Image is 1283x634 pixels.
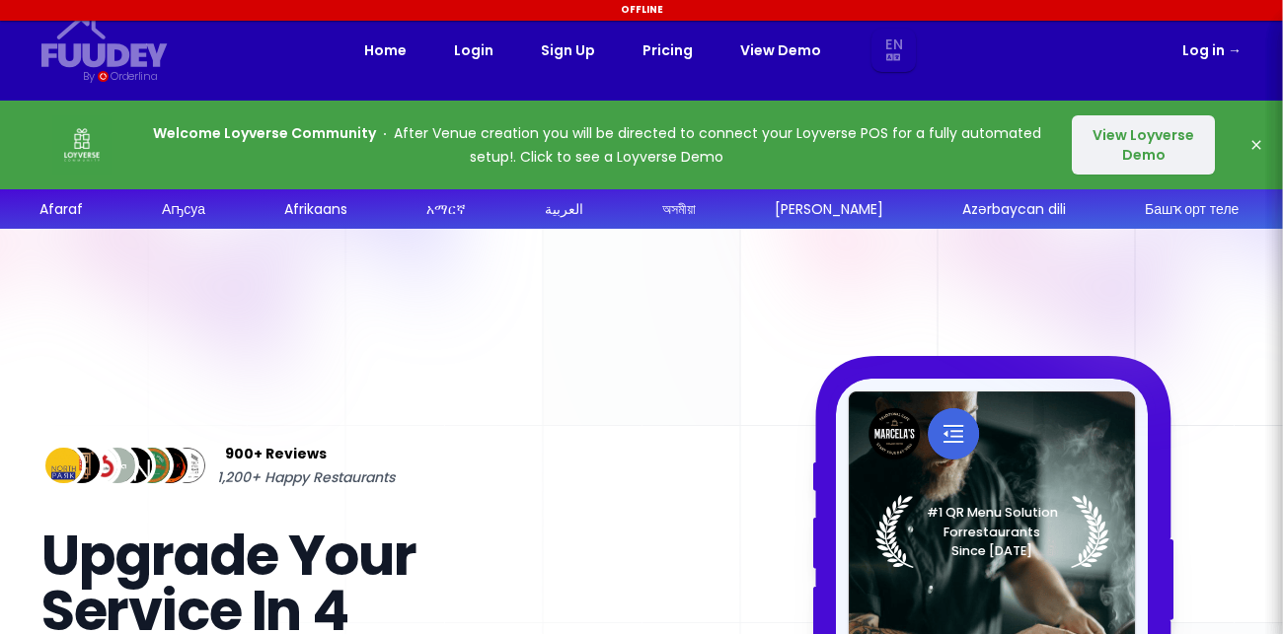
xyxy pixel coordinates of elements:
span: → [1228,40,1242,60]
img: Review Img [77,444,121,488]
div: Башҡорт теле [1145,199,1239,220]
div: Аҧсуа [162,199,205,220]
p: After Venue creation you will be directed to connect your Loyverse POS for a fully automated setu... [150,121,1043,169]
div: Azərbaycan dili [962,199,1066,220]
div: Afaraf [39,199,83,220]
div: Orderlina [111,68,157,85]
a: View Demo [740,38,821,62]
div: By [83,68,94,85]
img: Review Img [95,444,139,488]
div: Offline [3,3,1280,17]
span: 900+ Reviews [225,442,327,465]
img: Review Img [130,444,175,488]
img: Review Img [41,444,86,488]
button: View Loyverse Demo [1072,115,1215,175]
img: Review Img [59,444,104,488]
a: Sign Up [541,38,595,62]
a: Login [454,38,493,62]
img: Review Img [148,444,192,488]
strong: Welcome Loyverse Community [153,123,376,143]
img: Review Img [165,444,209,488]
svg: {/* Added fill="currentColor" here */} {/* This rectangle defines the background. Its explicit fi... [41,16,168,68]
div: አማርኛ [426,199,466,220]
span: 1,200+ Happy Restaurants [217,465,395,489]
div: অসমীয়া [662,199,696,220]
a: Home [364,38,407,62]
div: [PERSON_NAME] [775,199,883,220]
div: العربية [545,199,583,220]
a: Log in [1182,38,1242,62]
a: Pricing [642,38,693,62]
img: Laurel [875,495,1109,568]
img: Review Img [113,444,157,488]
div: Afrikaans [284,199,347,220]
